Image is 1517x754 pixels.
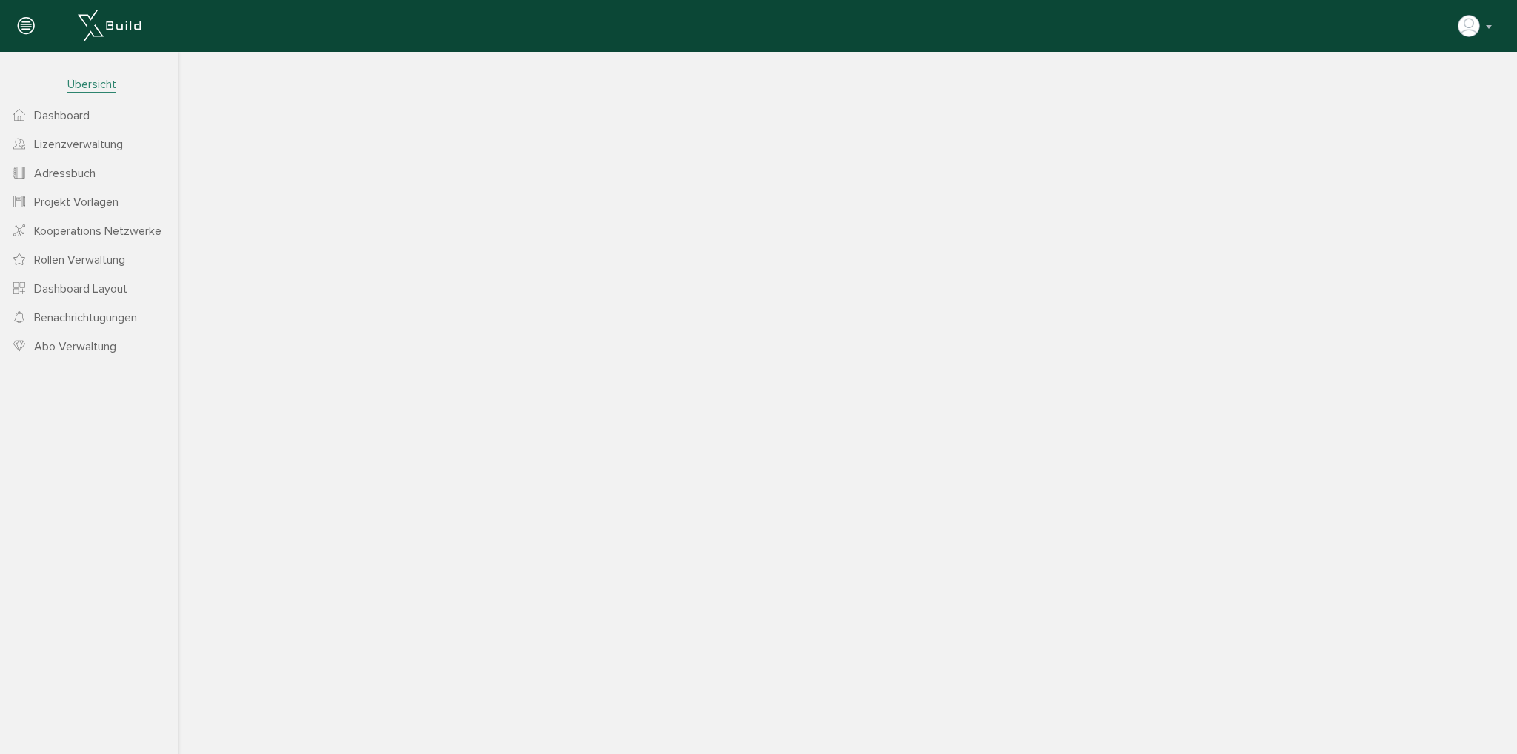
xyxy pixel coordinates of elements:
[78,10,141,41] img: xBuild_Logo_Horizontal_White.png
[34,281,127,296] span: Dashboard Layout
[34,166,96,181] span: Adressbuch
[34,339,116,354] span: Abo Verwaltung
[1443,683,1517,754] iframe: Chat Widget
[34,195,119,210] span: Projekt Vorlagen
[34,108,90,123] span: Dashboard
[34,137,123,152] span: Lizenzverwaltung
[34,253,125,267] span: Rollen Verwaltung
[34,310,137,325] span: Benachrichtugungen
[34,224,161,238] span: Kooperations Netzwerke
[1443,683,1517,754] div: Chat-Widget
[67,77,116,93] span: Übersicht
